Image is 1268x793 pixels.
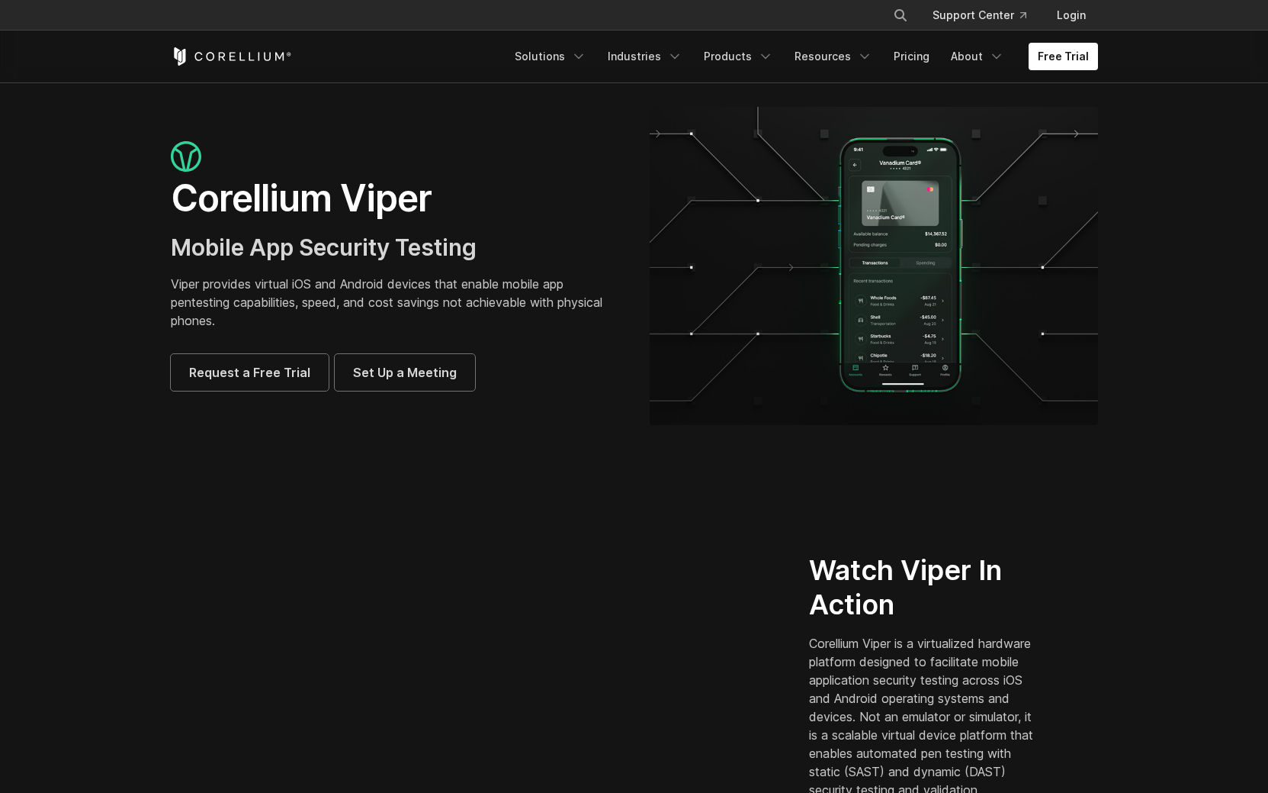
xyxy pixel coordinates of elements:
[335,354,475,391] a: Set Up a Meeting
[942,43,1013,70] a: About
[785,43,881,70] a: Resources
[171,47,292,66] a: Corellium Home
[599,43,692,70] a: Industries
[353,363,457,382] span: Set Up a Meeting
[884,43,939,70] a: Pricing
[506,43,1098,70] div: Navigation Menu
[171,234,477,261] span: Mobile App Security Testing
[875,2,1098,29] div: Navigation Menu
[1045,2,1098,29] a: Login
[506,43,595,70] a: Solutions
[171,176,619,221] h1: Corellium Viper
[809,553,1040,622] h2: Watch Viper In Action
[171,354,329,391] a: Request a Free Trial
[189,363,310,382] span: Request a Free Trial
[171,141,201,172] img: viper_icon_large
[1029,43,1098,70] a: Free Trial
[650,107,1098,425] img: viper_hero
[695,43,782,70] a: Products
[887,2,914,29] button: Search
[920,2,1038,29] a: Support Center
[171,275,619,330] p: Viper provides virtual iOS and Android devices that enable mobile app pentesting capabilities, sp...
